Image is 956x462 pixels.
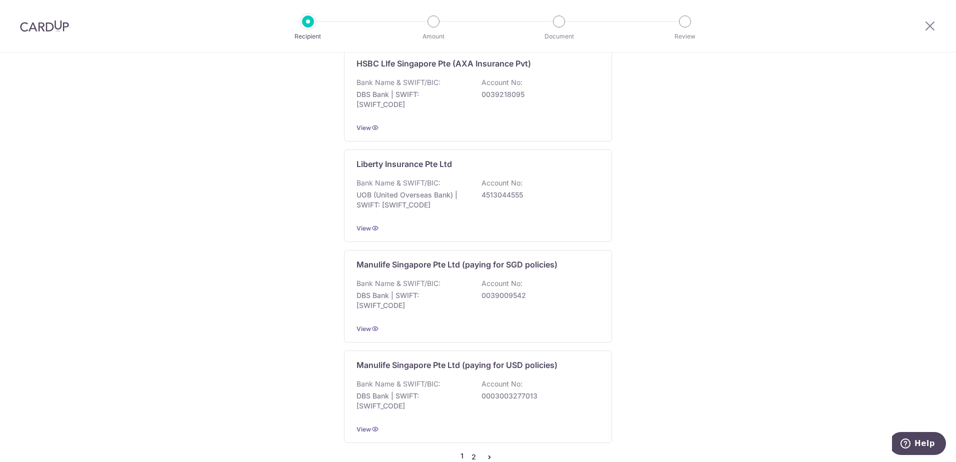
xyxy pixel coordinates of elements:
p: Account No: [481,278,522,288]
p: Bank Name & SWIFT/BIC: [356,178,440,188]
p: Manulife Singapore Pte Ltd (paying for SGD policies) [356,258,557,270]
p: Account No: [481,178,522,188]
p: 4513044555 [481,190,593,200]
a: View [356,224,371,232]
p: Liberty Insurance Pte Ltd [356,158,452,170]
p: UOB (United Overseas Bank) | SWIFT: [SWIFT_CODE] [356,190,468,210]
a: View [356,425,371,433]
a: View [356,325,371,332]
img: CardUp [20,20,69,32]
p: DBS Bank | SWIFT: [SWIFT_CODE] [356,391,468,411]
p: Bank Name & SWIFT/BIC: [356,278,440,288]
p: 0039009542 [481,290,593,300]
p: Recipient [271,31,345,41]
p: Account No: [481,379,522,389]
a: View [356,124,371,131]
p: 0039218095 [481,89,593,99]
p: HSBC LIfe Singapore Pte (AXA Insurance Pvt) [356,57,531,69]
iframe: Opens a widget where you can find more information [892,432,946,457]
p: 0003003277013 [481,391,593,401]
p: Amount [396,31,470,41]
p: Document [522,31,596,41]
p: Manulife Singapore Pte Ltd (paying for USD policies) [356,359,557,371]
p: DBS Bank | SWIFT: [SWIFT_CODE] [356,89,468,109]
p: Bank Name & SWIFT/BIC: [356,379,440,389]
p: Account No: [481,77,522,87]
p: Review [648,31,722,41]
p: Bank Name & SWIFT/BIC: [356,77,440,87]
p: DBS Bank | SWIFT: [SWIFT_CODE] [356,290,468,310]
